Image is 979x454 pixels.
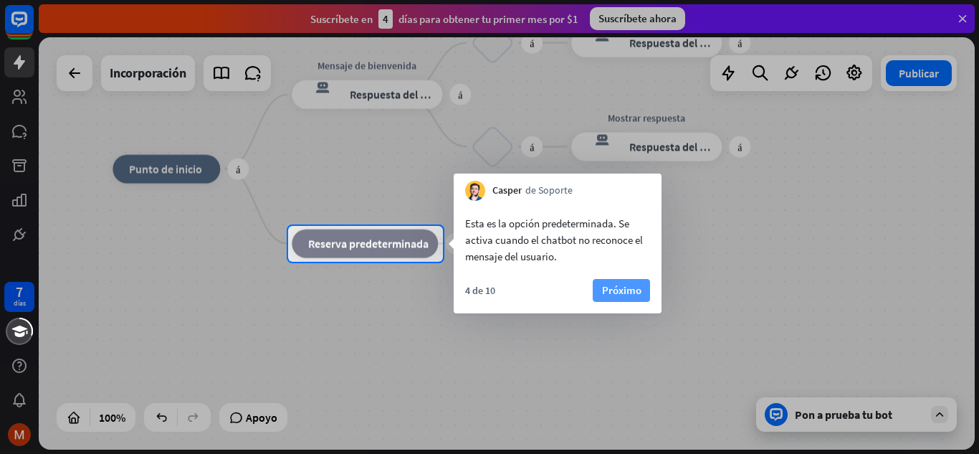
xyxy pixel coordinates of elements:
button: Abrir el widget de chat LiveChat [11,6,54,49]
font: Reserva predeterminada [308,237,429,251]
font: Esta es la opción predeterminada. Se activa cuando el chatbot no reconoce el mensaje del usuario. [465,217,643,263]
font: Casper [492,184,522,197]
font: Próximo [602,283,641,297]
font: 4 de 10 [465,284,495,297]
font: de Soporte [525,184,573,197]
button: Próximo [593,279,650,302]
